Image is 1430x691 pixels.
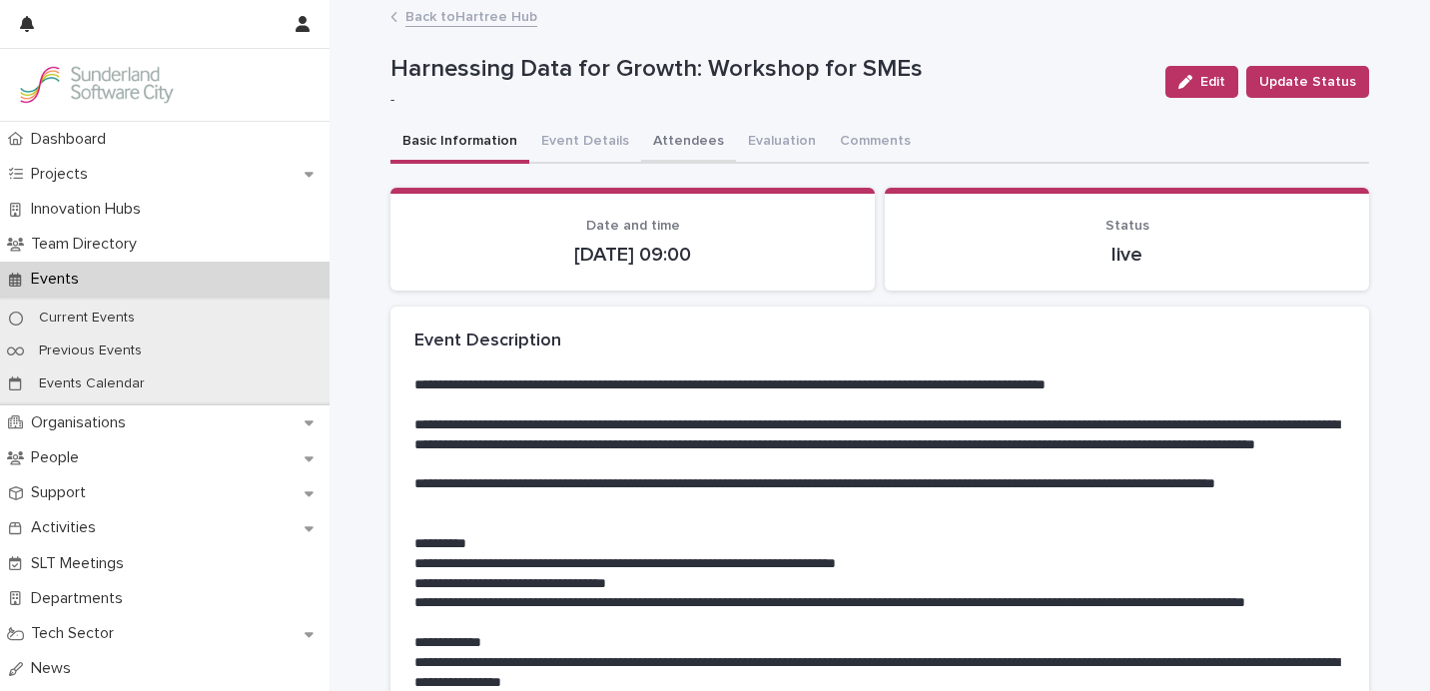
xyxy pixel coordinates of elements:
span: Edit [1200,75,1225,89]
p: Innovation Hubs [23,200,157,219]
p: [DATE] 09:00 [414,243,851,267]
button: Edit [1165,66,1238,98]
span: Date and time [586,219,680,233]
button: Update Status [1246,66,1369,98]
p: Events [23,270,95,289]
p: SLT Meetings [23,554,140,573]
button: Evaluation [736,122,828,164]
button: Event Details [529,122,641,164]
p: Dashboard [23,130,122,149]
button: Attendees [641,122,736,164]
p: Projects [23,165,104,184]
h2: Event Description [414,331,561,352]
p: Tech Sector [23,624,130,643]
p: Harnessing Data for Growth: Workshop for SMEs [390,55,1149,84]
p: News [23,659,87,678]
p: Current Events [23,310,151,327]
p: People [23,448,95,467]
span: Status [1105,219,1149,233]
img: Kay6KQejSz2FjblR6DWv [16,65,176,105]
p: Events Calendar [23,375,161,392]
p: Departments [23,589,139,608]
p: Team Directory [23,235,153,254]
p: - [390,92,1141,109]
p: Activities [23,518,112,537]
p: Previous Events [23,343,158,359]
p: Organisations [23,413,142,432]
button: Basic Information [390,122,529,164]
a: Back toHartree Hub [405,4,537,27]
button: Comments [828,122,923,164]
span: Update Status [1259,72,1356,92]
p: live [909,243,1345,267]
p: Support [23,483,102,502]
